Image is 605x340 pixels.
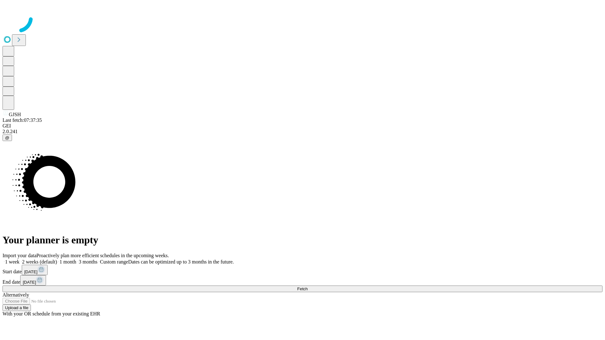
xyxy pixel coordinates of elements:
[100,259,128,264] span: Custom range
[22,259,57,264] span: 2 weeks (default)
[3,265,602,275] div: Start date
[3,292,29,297] span: Alternatively
[3,134,12,141] button: @
[37,253,169,258] span: Proactively plan more efficient schedules in the upcoming weeks.
[23,280,36,285] span: [DATE]
[3,117,42,123] span: Last fetch: 07:37:35
[3,286,602,292] button: Fetch
[24,269,37,274] span: [DATE]
[5,259,20,264] span: 1 week
[3,123,602,129] div: GEI
[3,304,31,311] button: Upload a file
[22,265,48,275] button: [DATE]
[297,286,308,291] span: Fetch
[3,253,37,258] span: Import your data
[5,135,9,140] span: @
[3,311,100,316] span: With your OR schedule from your existing EHR
[3,275,602,286] div: End date
[3,129,602,134] div: 2.0.241
[9,112,21,117] span: GJSH
[79,259,97,264] span: 3 months
[60,259,76,264] span: 1 month
[20,275,46,286] button: [DATE]
[3,234,602,246] h1: Your planner is empty
[128,259,234,264] span: Dates can be optimized up to 3 months in the future.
